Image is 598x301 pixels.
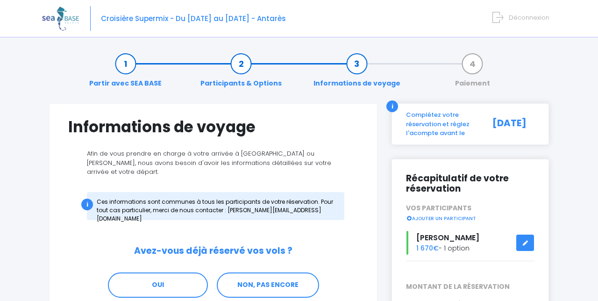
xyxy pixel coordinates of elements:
[399,282,541,292] span: MONTANT DE LA RÉSERVATION
[309,59,405,88] a: Informations de voyage
[399,203,541,223] div: VOS PARTICIPANTS
[85,59,166,88] a: Partir avec SEA BASE
[416,232,479,243] span: [PERSON_NAME]
[450,59,495,88] a: Paiement
[87,192,344,220] div: Ces informations sont communes à tous les participants de votre réservation. Pour tout cas partic...
[68,246,358,257] h2: Avez-vous déjà réservé vos vols ?
[217,272,319,298] a: NON, PAS ENCORE
[81,199,93,210] div: i
[386,100,398,112] div: i
[482,110,541,138] div: [DATE]
[399,231,541,255] div: - 1 option
[101,14,286,23] span: Croisière Supermix - Du [DATE] au [DATE] - Antarès
[416,244,439,253] span: 1 670€
[406,173,534,195] h2: Récapitulatif de votre réservation
[406,214,476,222] a: AJOUTER UN PARTICIPANT
[196,59,286,88] a: Participants & Options
[68,149,358,177] p: Afin de vous prendre en charge à votre arrivée à [GEOGRAPHIC_DATA] ou [PERSON_NAME], nous avons b...
[68,118,358,136] h1: Informations de voyage
[108,272,208,298] a: OUI
[399,110,482,138] div: Complétez votre réservation et réglez l'acompte avant le
[509,13,549,22] span: Déconnexion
